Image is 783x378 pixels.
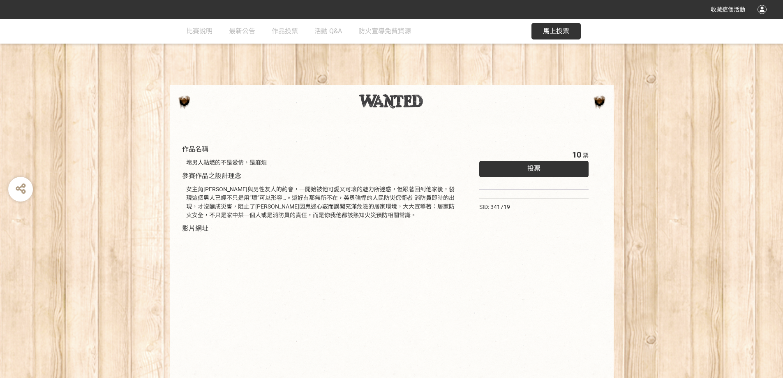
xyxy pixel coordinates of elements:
a: 作品投票 [272,19,298,44]
span: 投票 [527,165,540,172]
div: 女主角[PERSON_NAME]與男性友人的約會，一開始被他可愛又可壞的魅力所迷惑，但跟著回到他家後，發現這個男人已經不只是用”壞”可以形容…。還好有那無所不在，英勇強悍的人民防災保衛者-消防員... [186,185,455,220]
a: 防火宣導免費資源 [358,19,411,44]
a: 比賽說明 [186,19,212,44]
span: SID: 341719 [479,204,510,210]
span: 參賽作品之設計理念 [182,172,241,180]
span: 收藏這個活動 [711,6,745,13]
span: 票 [583,152,589,159]
span: 10 [572,150,581,160]
span: 防火宣導免費資源 [358,27,411,35]
div: 壞男人點燃的不是愛情，是麻煩 [186,158,455,167]
span: 活動 Q&A [314,27,342,35]
span: 馬上投票 [543,27,569,35]
span: 比賽說明 [186,27,212,35]
span: 最新公告 [229,27,255,35]
button: 馬上投票 [531,23,581,39]
a: 最新公告 [229,19,255,44]
span: 作品名稱 [182,145,208,153]
span: 作品投票 [272,27,298,35]
span: 影片網址 [182,225,208,232]
a: 活動 Q&A [314,19,342,44]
